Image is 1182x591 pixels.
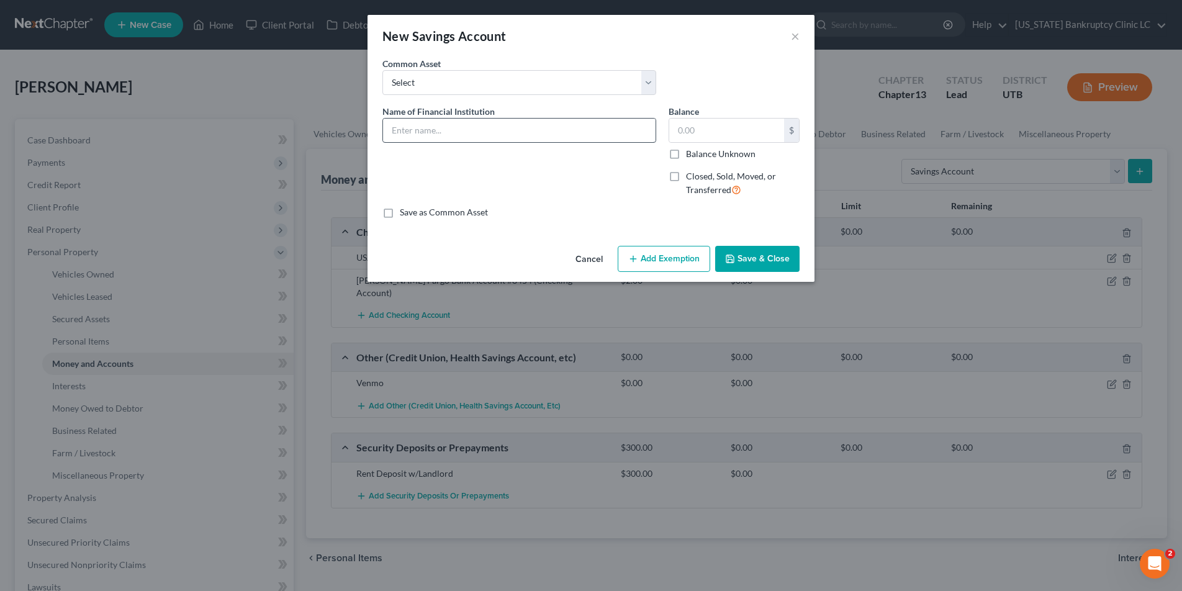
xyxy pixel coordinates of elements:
[383,119,656,142] input: Enter name...
[618,246,710,272] button: Add Exemption
[791,29,800,43] button: ×
[669,105,699,118] label: Balance
[784,119,799,142] div: $
[715,246,800,272] button: Save & Close
[669,119,784,142] input: 0.00
[1165,549,1175,559] span: 2
[686,171,776,195] span: Closed, Sold, Moved, or Transferred
[566,247,613,272] button: Cancel
[382,27,507,45] div: New Savings Account
[1140,549,1170,579] iframe: Intercom live chat
[400,206,488,219] label: Save as Common Asset
[686,148,756,160] label: Balance Unknown
[382,57,441,70] label: Common Asset
[382,106,495,117] span: Name of Financial Institution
